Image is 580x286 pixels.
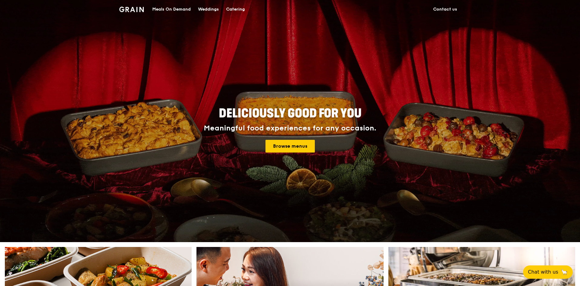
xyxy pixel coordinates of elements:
[430,0,461,18] a: Contact us
[528,268,558,276] span: Chat with us
[152,0,191,18] div: Meals On Demand
[119,7,144,12] img: Grain
[561,268,568,276] span: 🦙
[226,0,245,18] div: Catering
[219,106,361,121] span: Deliciously good for you
[222,0,249,18] a: Catering
[265,140,315,153] a: Browse menus
[198,0,219,18] div: Weddings
[181,124,399,133] div: Meaningful food experiences for any occasion.
[194,0,222,18] a: Weddings
[523,265,573,279] button: Chat with us🦙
